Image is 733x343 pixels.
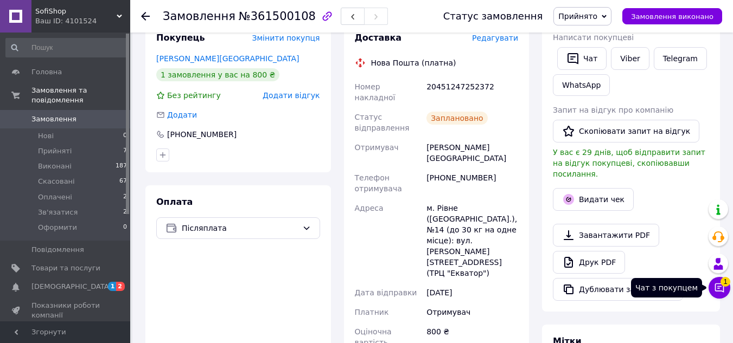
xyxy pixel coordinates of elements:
[654,47,707,70] a: Telegram
[167,111,197,119] span: Додати
[166,129,238,140] div: [PHONE_NUMBER]
[558,12,597,21] span: Прийнято
[38,192,72,202] span: Оплачені
[631,12,713,21] span: Замовлення виконано
[355,143,399,152] span: Отримувач
[116,282,125,291] span: 2
[31,263,100,273] span: Товари та послуги
[709,277,730,299] button: Чат з покупцем1
[553,251,625,274] a: Друк PDF
[355,204,384,212] span: Адреса
[156,197,193,207] span: Оплата
[31,301,100,320] span: Показники роботи компанії
[123,131,127,141] span: 0
[424,138,520,168] div: [PERSON_NAME][GEOGRAPHIC_DATA]
[424,168,520,198] div: [PHONE_NUMBER]
[156,68,279,81] div: 1 замовлення у вас на 800 ₴
[553,120,699,143] button: Скопіювати запит на відгук
[38,177,75,186] span: Скасовані
[355,288,417,297] span: Дата відправки
[553,278,683,301] button: Дублювати замовлення
[424,302,520,322] div: Отримувач
[553,106,673,114] span: Запит на відгук про компанію
[38,161,72,171] span: Виконані
[355,173,402,193] span: Телефон отримувача
[116,161,127,171] span: 187
[553,74,610,96] a: WhatsApp
[119,177,127,186] span: 67
[611,47,649,70] a: Viber
[622,8,722,24] button: Замовлення виконано
[355,308,389,316] span: Платник
[721,277,730,287] span: 1
[426,112,488,125] div: Заплановано
[163,10,235,23] span: Замовлення
[31,86,130,105] span: Замовлення та повідомлення
[424,198,520,283] div: м. Рівне ([GEOGRAPHIC_DATA].), №14 (до 30 кг на одне місце): вул. [PERSON_NAME][STREET_ADDRESS] (...
[31,114,77,124] span: Замовлення
[355,82,396,102] span: Номер накладної
[553,33,634,42] span: Написати покупцеві
[263,91,320,100] span: Додати відгук
[167,91,221,100] span: Без рейтингу
[252,34,320,42] span: Змінити покупця
[38,146,72,156] span: Прийняті
[38,223,77,232] span: Оформити
[424,283,520,302] div: [DATE]
[472,34,518,42] span: Редагувати
[156,33,205,43] span: Покупець
[443,11,543,22] div: Статус замовлення
[553,188,634,211] button: Видати чек
[141,11,150,22] div: Повернутися назад
[31,282,112,292] span: [DEMOGRAPHIC_DATA]
[38,208,78,217] span: Зв'язатися
[123,208,127,217] span: 2
[31,67,62,77] span: Головна
[239,10,316,23] span: №361500108
[368,57,459,68] div: Нова Пошта (платна)
[355,33,402,43] span: Доставка
[182,222,298,234] span: Післяплата
[553,148,705,178] span: У вас є 29 днів, щоб відправити запит на відгук покупцеві, скопіювавши посилання.
[355,113,410,132] span: Статус відправлення
[631,278,702,297] div: Чат з покупцем
[123,192,127,202] span: 2
[108,282,117,291] span: 1
[31,245,84,255] span: Повідомлення
[38,131,54,141] span: Нові
[123,223,127,232] span: 0
[553,224,659,247] a: Завантажити PDF
[35,16,130,26] div: Ваш ID: 4101524
[123,146,127,156] span: 7
[5,38,128,57] input: Пошук
[35,7,117,16] span: SofiShop
[557,47,607,70] button: Чат
[156,54,299,63] a: [PERSON_NAME][GEOGRAPHIC_DATA]
[424,77,520,107] div: 20451247252372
